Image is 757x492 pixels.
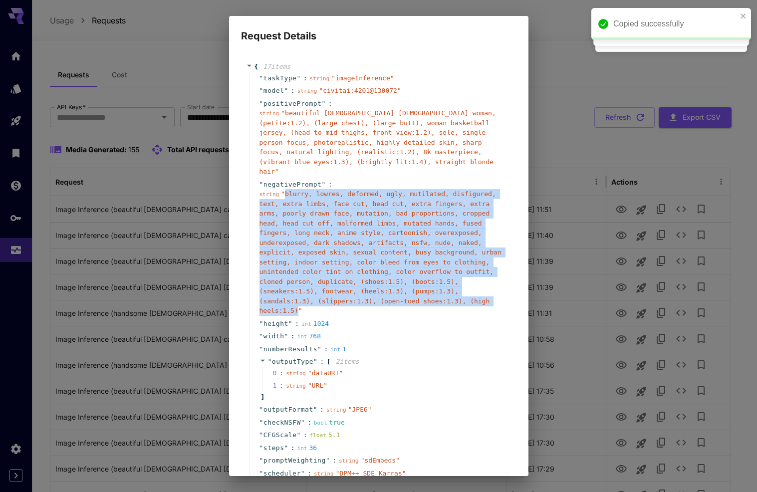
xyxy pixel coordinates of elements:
span: : [324,344,328,354]
span: " sdEmbeds " [361,457,400,464]
span: " civitai:4201@130072 " [319,87,401,94]
span: int [330,346,340,353]
div: true [314,418,345,428]
span: 2 item s [336,358,359,365]
span: steps [263,443,284,453]
span: : [291,331,295,341]
span: " [259,87,263,94]
span: " [288,320,292,327]
span: " [301,470,305,477]
button: close [740,12,747,20]
span: " [259,419,263,426]
span: 17 item s [263,63,290,70]
span: " [321,100,325,107]
span: : [307,418,311,428]
span: " [259,406,263,413]
span: " [268,358,272,365]
span: : [320,405,324,415]
span: outputFormat [263,405,313,415]
span: [ [327,357,331,367]
span: string [310,75,330,82]
span: : [328,180,332,190]
span: " [259,470,263,477]
span: : [291,443,295,453]
span: height [263,319,288,329]
span: " [313,358,317,365]
span: " [259,345,263,353]
span: : [295,319,299,329]
span: " [321,181,325,188]
div: Copied successfully [613,18,737,30]
span: " dataURI " [308,369,343,377]
span: width [263,331,284,341]
span: " [296,431,300,439]
span: scheduler [263,469,301,479]
span: string [314,471,334,477]
span: " blurry, lowres, deformed, ugly, mutilated, disfigured, text, extra limbs, face cut, head cut, e... [259,190,502,314]
span: string [286,383,306,389]
span: : [328,99,332,109]
span: " [259,332,263,340]
span: " [284,332,288,340]
span: " [259,74,263,82]
span: string [339,458,359,464]
div: 1 [330,344,346,354]
span: promptWeighting [263,456,326,466]
span: taskType [263,73,297,83]
span: 0 [273,368,286,378]
span: positivePrompt [263,99,322,109]
span: 1 [273,381,286,391]
div: 5.1 [310,430,340,440]
span: string [259,110,279,117]
span: string [297,88,317,94]
span: " [259,100,263,107]
span: checkNSFW [263,418,301,428]
span: { [254,62,258,72]
span: string [259,191,279,198]
span: model [263,86,284,96]
span: " [259,431,263,439]
span: int [301,321,311,327]
span: : [303,73,307,83]
span: : [303,430,307,440]
div: 768 [297,331,321,341]
span: " [296,74,300,82]
span: bool [314,420,327,426]
span: : [291,86,295,96]
span: " beautiful [DEMOGRAPHIC_DATA] [DEMOGRAPHIC_DATA] woman, (petite:1.2), (large chest), (large butt... [259,109,496,175]
span: negativePrompt [263,180,322,190]
div: : [279,368,283,378]
span: " [326,457,330,464]
h2: Request Details [229,16,528,44]
span: " [301,419,305,426]
span: : [307,469,311,479]
span: string [286,370,306,377]
span: " [259,457,263,464]
span: " JPEG " [348,406,372,413]
span: outputType [272,358,313,365]
span: ] [259,392,265,402]
span: " [259,320,263,327]
span: float [310,432,326,439]
span: " DPM++ SDE Karras " [336,470,406,477]
span: int [297,333,307,340]
span: " [284,87,288,94]
div: : [279,381,283,391]
span: " [313,406,317,413]
span: " imageInference " [331,74,394,82]
span: : [320,357,324,367]
span: " [259,444,263,452]
span: " URL " [308,382,327,389]
span: : [332,456,336,466]
span: CFGScale [263,430,297,440]
span: string [326,407,346,413]
div: 1024 [301,319,329,329]
span: " [259,181,263,188]
div: 36 [297,443,317,453]
span: " [317,345,321,353]
span: " [284,444,288,452]
span: numberResults [263,344,317,354]
span: int [297,445,307,452]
